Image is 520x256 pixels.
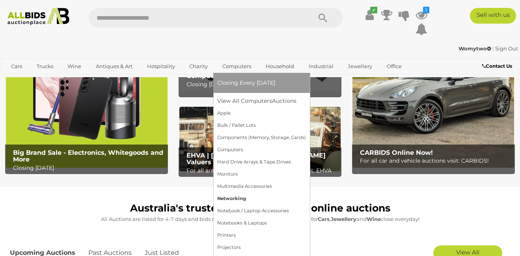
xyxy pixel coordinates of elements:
[456,249,479,256] span: View All
[495,45,518,52] a: Sign Out
[186,80,337,89] p: Closing [DATE]
[304,60,339,73] a: Industrial
[416,8,427,22] a: 3
[492,45,494,52] span: |
[318,216,330,222] strong: Cars
[186,166,337,176] p: For all antiques and collectables auctions visit: EHVA
[37,73,103,86] a: [GEOGRAPHIC_DATA]
[6,60,27,73] a: Cars
[6,73,32,86] a: Sports
[13,163,164,173] p: Closing [DATE]
[352,26,514,168] img: CARBIDS Online Now!
[184,60,213,73] a: Charity
[363,8,375,22] a: ✔
[458,45,492,52] a: Womytwo
[482,62,514,70] a: Contact Us
[261,60,299,73] a: Household
[91,60,138,73] a: Antiques & Art
[482,63,512,69] b: Contact Us
[360,156,511,166] p: For all car and vehicle auctions visit: CARBIDS!
[4,8,73,25] img: Allbids.com.au
[6,26,168,168] img: Big Brand Sale - Electronics, Whitegoods and More
[331,216,356,222] strong: Jewellery
[217,60,256,73] a: Computers
[303,8,343,28] button: Search
[458,45,491,52] strong: Womytwo
[382,60,407,73] a: Office
[360,149,433,156] b: CARBIDS Online Now!
[370,7,377,13] i: ✔
[10,203,510,214] h1: Australia's trusted home of unique online auctions
[62,60,86,73] a: Wine
[10,215,510,224] p: All Auctions are listed for 4-7 days and bids close on their scheduled day. Auctions for , and cl...
[367,216,381,222] strong: Wine
[186,152,326,166] b: EHVA | [PERSON_NAME] [PERSON_NAME] Valuers and Auctioneers
[179,26,341,91] a: Computers & IT Auction Computers & IT Auction Closing [DATE]
[179,107,341,171] a: EHVA | Evans Hastings Valuers and Auctioneers EHVA | [PERSON_NAME] [PERSON_NAME] Valuers and Auct...
[142,60,180,73] a: Hospitality
[6,26,168,168] a: Big Brand Sale - Electronics, Whitegoods and More Big Brand Sale - Electronics, Whitegoods and Mo...
[352,26,514,168] a: CARBIDS Online Now! CARBIDS Online Now! For all car and vehicle auctions visit: CARBIDS!
[470,8,516,24] a: Sell with us
[179,107,341,171] img: EHVA | Evans Hastings Valuers and Auctioneers
[423,7,429,13] i: 3
[343,60,377,73] a: Jewellery
[32,60,58,73] a: Trucks
[13,149,163,163] b: Big Brand Sale - Electronics, Whitegoods and More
